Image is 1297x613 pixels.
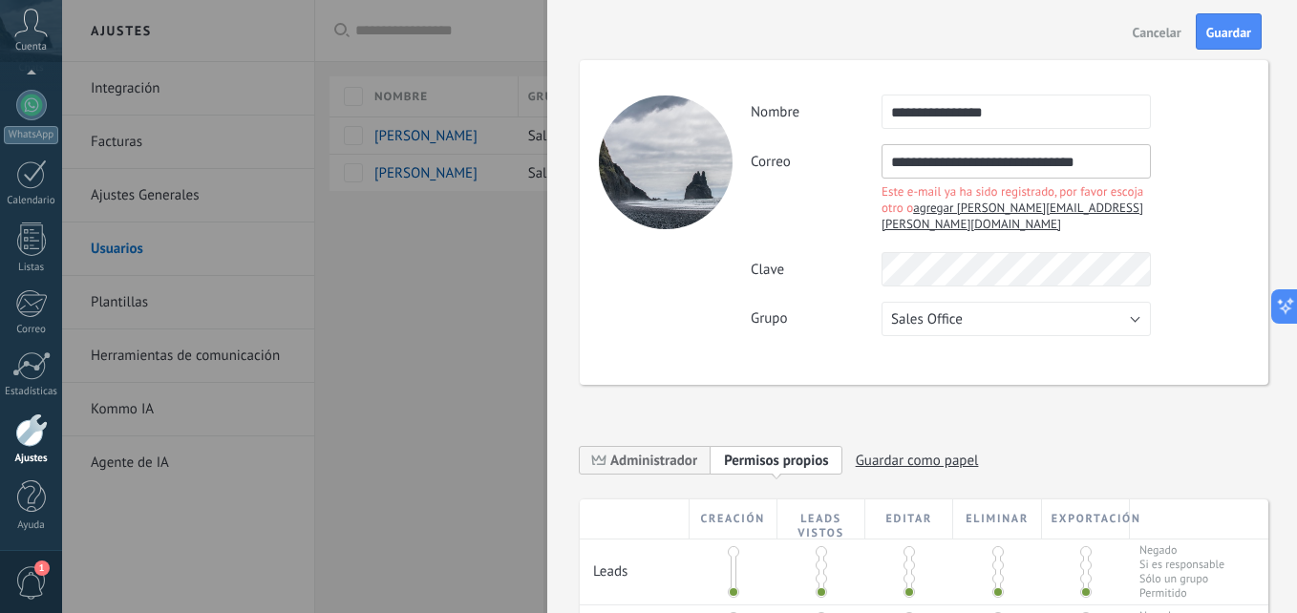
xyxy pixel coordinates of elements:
span: Sólo un grupo [1139,572,1224,586]
div: Ajustes [4,453,59,465]
span: Guardar [1206,26,1251,39]
span: agregar [PERSON_NAME][EMAIL_ADDRESS][PERSON_NAME][DOMAIN_NAME] [882,200,1143,232]
div: WhatsApp [4,126,58,144]
label: Correo [751,153,882,171]
label: Nombre [751,103,882,121]
div: Leads vistos [777,499,865,539]
span: Add new role [711,445,842,475]
div: Calendario [4,195,59,207]
div: Creación [690,499,777,539]
div: Editar [865,499,953,539]
div: Exportación [1042,499,1130,539]
div: Ayuda [4,519,59,532]
button: Sales Office [882,302,1151,336]
button: Cancelar [1125,16,1189,47]
div: Este e-mail ya ha sido registrado, por favor escoja otro o [882,183,1151,232]
span: 1 [34,560,50,576]
span: Guardar como papel [856,446,979,476]
label: Grupo [751,309,882,328]
div: Correo [4,324,59,336]
span: Permitido [1139,586,1224,601]
span: Cuenta [15,41,47,53]
span: Administrador [580,445,711,475]
div: Estadísticas [4,386,59,398]
div: Leads [580,539,690,590]
span: Permisos propios [724,452,829,470]
span: Administrador [610,452,697,470]
span: Cancelar [1133,26,1181,39]
span: Si es responsable [1139,558,1224,572]
span: Sales Office [891,310,963,328]
span: Negado [1139,543,1224,558]
div: Eliminar [953,499,1041,539]
div: Listas [4,262,59,274]
label: Clave [751,261,882,279]
button: Guardar [1196,13,1262,50]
